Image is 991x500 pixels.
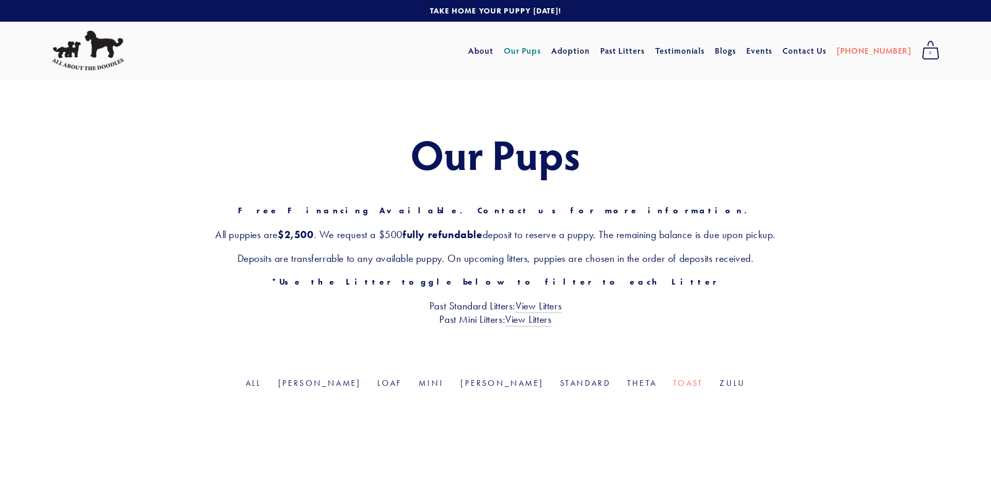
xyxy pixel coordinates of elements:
h3: All puppies are . We request a $500 deposit to reserve a puppy. The remaining balance is due upon... [52,228,939,241]
a: Past Litters [600,45,645,56]
strong: *Use the Litter toggle below to filter to each Litter [271,277,719,287]
img: All About The Doodles [52,30,124,71]
a: Zulu [720,378,745,388]
strong: fully refundable [403,228,483,241]
h3: Deposits are transferrable to any available puppy. On upcoming litters, puppies are chosen in the... [52,252,939,265]
a: 0 items in cart [917,38,945,64]
a: View Litters [505,313,551,326]
a: [PHONE_NUMBER] [837,41,912,60]
a: View Litters [516,300,562,313]
h1: Our Pups [52,131,939,177]
span: 0 [922,46,939,60]
a: About [468,41,493,60]
a: Standard [560,378,611,388]
a: [PERSON_NAME] [460,378,544,388]
a: All [246,378,262,388]
a: Loaf [377,378,402,388]
a: Events [746,41,773,60]
a: [PERSON_NAME] [278,378,361,388]
a: Toast [673,378,703,388]
a: Contact Us [782,41,826,60]
a: Theta [627,378,657,388]
a: Our Pups [504,41,541,60]
h3: Past Standard Litters: Past Mini Litters: [52,299,939,326]
strong: Free Financing Available. Contact us for more information. [238,206,754,215]
a: Blogs [715,41,736,60]
a: Testimonials [655,41,705,60]
strong: $2,500 [278,228,314,241]
a: Mini [419,378,444,388]
a: Adoption [551,41,590,60]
